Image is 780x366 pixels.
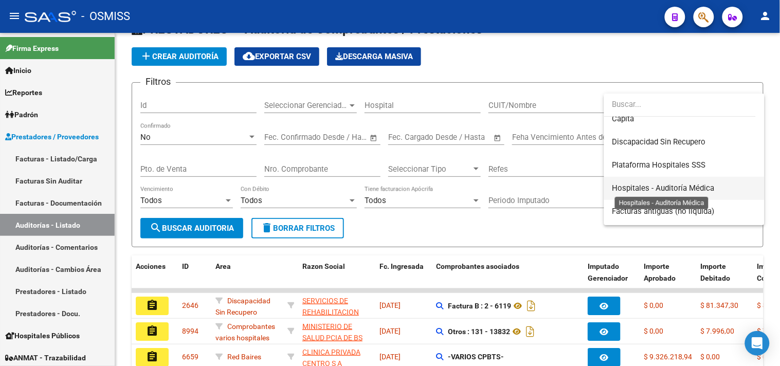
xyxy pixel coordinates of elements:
[612,137,706,147] span: Discapacidad Sin Recupero
[612,184,715,193] span: Hospitales - Auditoría Médica
[612,160,706,170] span: Plataforma Hospitales SSS
[745,331,770,356] div: Open Intercom Messenger
[612,207,715,216] span: Facturas antiguas (no liquida)
[612,114,634,123] span: Capita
